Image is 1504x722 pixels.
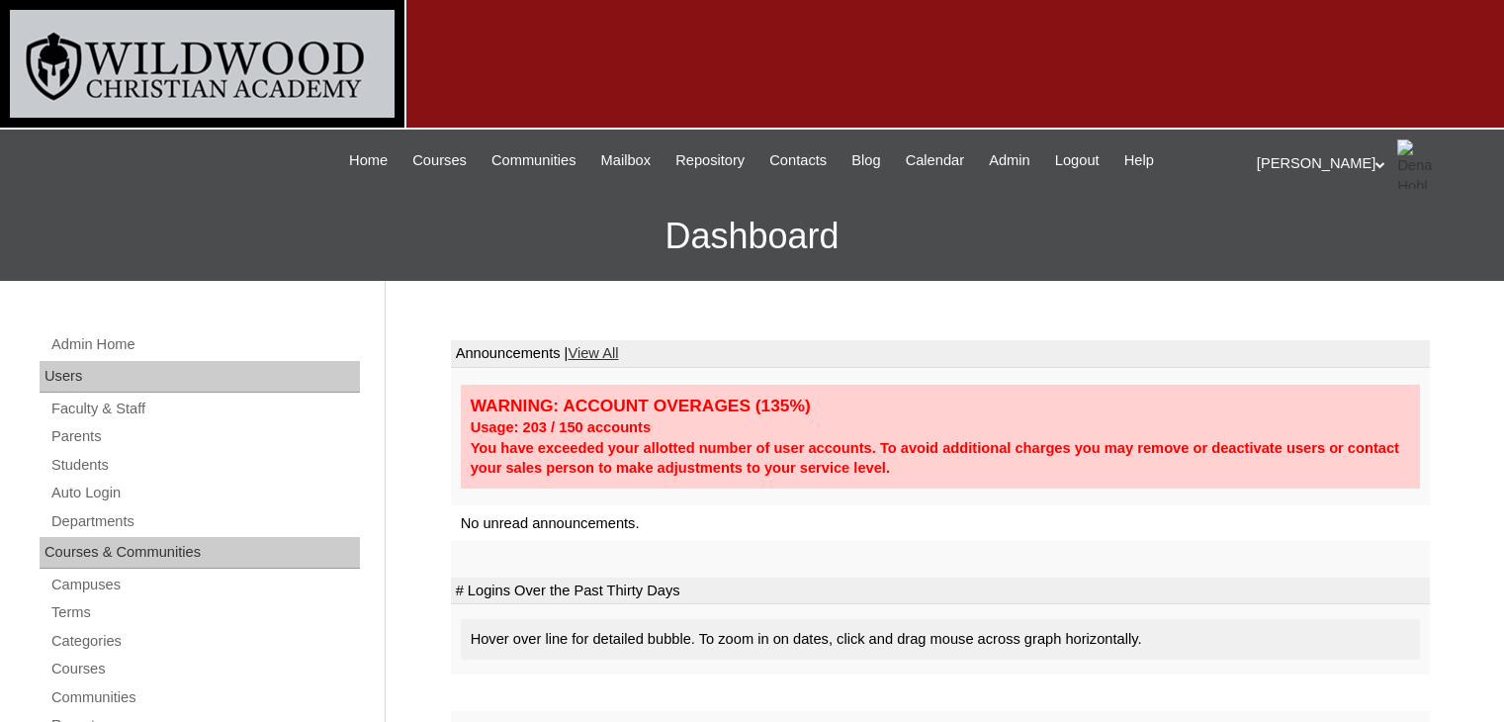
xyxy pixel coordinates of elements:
[471,395,1410,417] div: WARNING: ACCOUNT OVERAGES (135%)
[906,149,964,172] span: Calendar
[769,149,827,172] span: Contacts
[1055,149,1100,172] span: Logout
[841,149,890,172] a: Blog
[568,345,618,361] a: View All
[49,424,360,449] a: Parents
[339,149,398,172] a: Home
[896,149,974,172] a: Calendar
[989,149,1030,172] span: Admin
[601,149,652,172] span: Mailbox
[591,149,662,172] a: Mailbox
[665,149,754,172] a: Repository
[412,149,467,172] span: Courses
[461,619,1420,660] div: Hover over line for detailed bubble. To zoom in on dates, click and drag mouse across graph horiz...
[40,361,360,393] div: Users
[1045,149,1109,172] a: Logout
[451,340,1430,368] td: Announcements |
[40,537,360,569] div: Courses & Communities
[1124,149,1154,172] span: Help
[1114,149,1164,172] a: Help
[49,573,360,597] a: Campuses
[49,453,360,478] a: Students
[49,629,360,654] a: Categories
[675,149,745,172] span: Repository
[49,332,360,357] a: Admin Home
[482,149,586,172] a: Communities
[1397,139,1447,189] img: Dena Hohl
[1257,139,1484,189] div: [PERSON_NAME]
[49,509,360,534] a: Departments
[979,149,1040,172] a: Admin
[851,149,880,172] span: Blog
[451,578,1430,605] td: # Logins Over the Past Thirty Days
[349,149,388,172] span: Home
[10,192,1494,281] h3: Dashboard
[49,685,360,710] a: Communities
[451,505,1430,542] td: No unread announcements.
[471,419,651,435] strong: Usage: 203 / 150 accounts
[49,397,360,421] a: Faculty & Staff
[491,149,576,172] span: Communities
[49,657,360,681] a: Courses
[10,10,395,118] img: logo-white.png
[49,481,360,505] a: Auto Login
[402,149,477,172] a: Courses
[471,438,1410,479] div: You have exceeded your allotted number of user accounts. To avoid additional charges you may remo...
[49,600,360,625] a: Terms
[759,149,837,172] a: Contacts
